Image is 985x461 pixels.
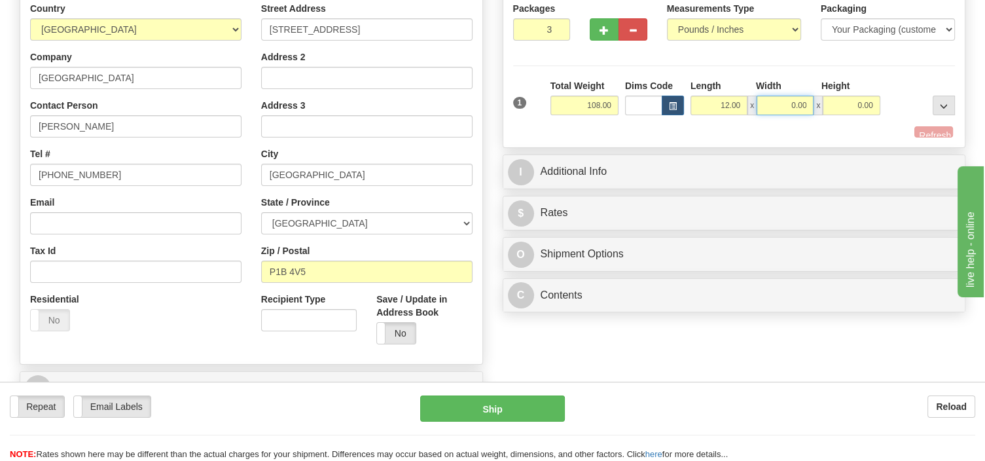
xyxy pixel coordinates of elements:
[377,323,416,344] label: No
[550,79,605,92] label: Total Weight
[30,50,72,64] label: Company
[420,396,565,422] button: Ship
[756,79,781,92] label: Width
[508,158,961,185] a: IAdditional Info
[508,282,534,308] span: C
[927,396,975,418] button: Reload
[261,18,473,41] input: Enter a location
[936,401,967,412] b: Reload
[667,2,755,15] label: Measurements Type
[376,293,472,319] label: Save / Update in Address Book
[513,2,556,15] label: Packages
[625,79,673,92] label: Dims Code
[821,79,850,92] label: Height
[690,79,721,92] label: Length
[261,244,310,257] label: Zip / Postal
[261,147,278,160] label: City
[645,449,662,459] a: here
[30,147,50,160] label: Tel #
[261,50,306,64] label: Address 2
[10,449,36,459] span: NOTE:
[10,8,121,24] div: live help - online
[25,375,51,401] span: @
[508,159,534,185] span: I
[914,126,953,138] button: Refresh Rates
[508,200,534,227] span: $
[74,396,151,417] label: Email Labels
[508,241,961,268] a: OShipment Options
[821,2,867,15] label: Packaging
[261,293,326,306] label: Recipient Type
[508,282,961,309] a: CContents
[508,242,534,268] span: O
[261,99,306,112] label: Address 3
[30,244,56,257] label: Tax Id
[30,293,79,306] label: Residential
[955,164,984,297] iframe: chat widget
[31,310,69,331] label: No
[933,96,955,115] div: ...
[747,96,757,115] span: x
[30,99,98,112] label: Contact Person
[30,2,65,15] label: Country
[814,96,823,115] span: x
[25,375,478,402] a: @ eAlerts
[30,196,54,209] label: Email
[513,97,527,109] span: 1
[10,396,64,417] label: Repeat
[261,196,330,209] label: State / Province
[261,2,326,15] label: Street Address
[508,200,961,227] a: $Rates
